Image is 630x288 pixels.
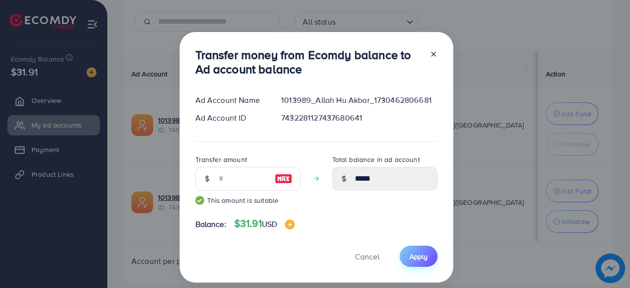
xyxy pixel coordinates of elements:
h4: $31.91 [234,218,295,230]
small: This amount is suitable [195,195,301,205]
h3: Transfer money from Ecomdy balance to Ad account balance [195,48,422,76]
span: Apply [409,252,428,261]
div: Ad Account Name [188,95,274,106]
img: image [285,220,295,229]
span: Cancel [355,251,379,262]
img: guide [195,196,204,205]
div: 1013989_Allah Hu Akbar_1730462806681 [273,95,445,106]
img: image [275,173,292,185]
button: Apply [400,246,438,267]
label: Total balance in ad account [332,155,420,164]
span: USD [262,219,277,229]
div: 7432281127437680641 [273,112,445,124]
span: Balance: [195,219,226,230]
div: Ad Account ID [188,112,274,124]
label: Transfer amount [195,155,247,164]
button: Cancel [343,246,392,267]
